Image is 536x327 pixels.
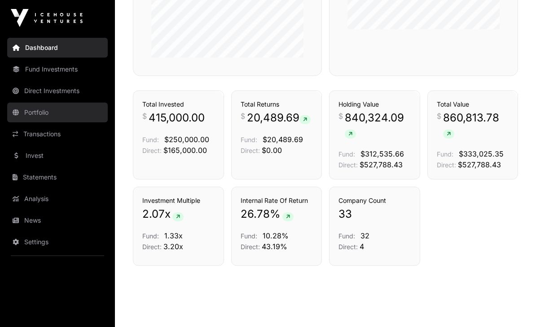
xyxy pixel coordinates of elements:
span: Direct: [241,147,260,154]
span: $0.00 [262,146,282,155]
a: News [7,211,108,230]
span: Direct: [241,243,260,251]
span: $312,535.66 [360,149,404,158]
span: Direct: [338,161,358,169]
img: Icehouse Ventures Logo [11,9,83,27]
span: $527,788.43 [458,160,501,169]
a: Portfolio [7,103,108,122]
span: Fund: [241,232,257,240]
span: $165,000.00 [163,146,207,155]
span: 3.20x [163,242,183,251]
span: $250,000.00 [164,135,209,144]
span: $ [241,111,245,121]
a: Statements [7,167,108,187]
a: Fund Investments [7,59,108,79]
h3: Investment Multiple [142,196,215,205]
a: Settings [7,232,108,252]
iframe: Chat Widget [491,284,536,327]
span: 33 [338,207,352,221]
h3: Company Count [338,196,411,205]
span: 2.07 [142,207,165,221]
h3: Total Value [437,100,509,109]
span: Direct: [142,147,162,154]
span: Direct: [338,243,358,251]
span: Fund: [338,232,355,240]
span: 10.28% [263,231,289,240]
span: Direct: [437,161,456,169]
span: $ [142,111,147,121]
span: $ [437,111,441,121]
span: x [165,207,171,221]
a: Direct Investments [7,81,108,101]
h3: Internal Rate Of Return [241,196,313,205]
span: Fund: [142,232,159,240]
a: Analysis [7,189,108,209]
span: 43.19% [262,242,287,251]
span: Direct: [142,243,162,251]
span: 20,489.69 [247,111,311,125]
span: $ [338,111,343,121]
span: 32 [360,231,369,240]
span: 840,324.09 [345,111,411,139]
span: $333,025.35 [459,149,504,158]
a: Transactions [7,124,108,144]
span: % [270,207,281,221]
span: Fund: [142,136,159,143]
span: 4 [360,242,364,251]
span: Fund: [338,150,355,158]
span: $527,788.43 [360,160,403,169]
h3: Total Returns [241,100,313,109]
h3: Total Invested [142,100,215,109]
a: Dashboard [7,38,108,58]
span: 860,813.78 [443,111,509,139]
a: Invest [7,146,108,166]
span: 415,000.00 [149,111,205,125]
h3: Holding Value [338,100,411,109]
span: Fund: [241,136,257,143]
span: 26.78 [241,207,270,221]
span: $20,489.69 [263,135,303,144]
span: 1.33x [164,231,183,240]
span: Fund: [437,150,453,158]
